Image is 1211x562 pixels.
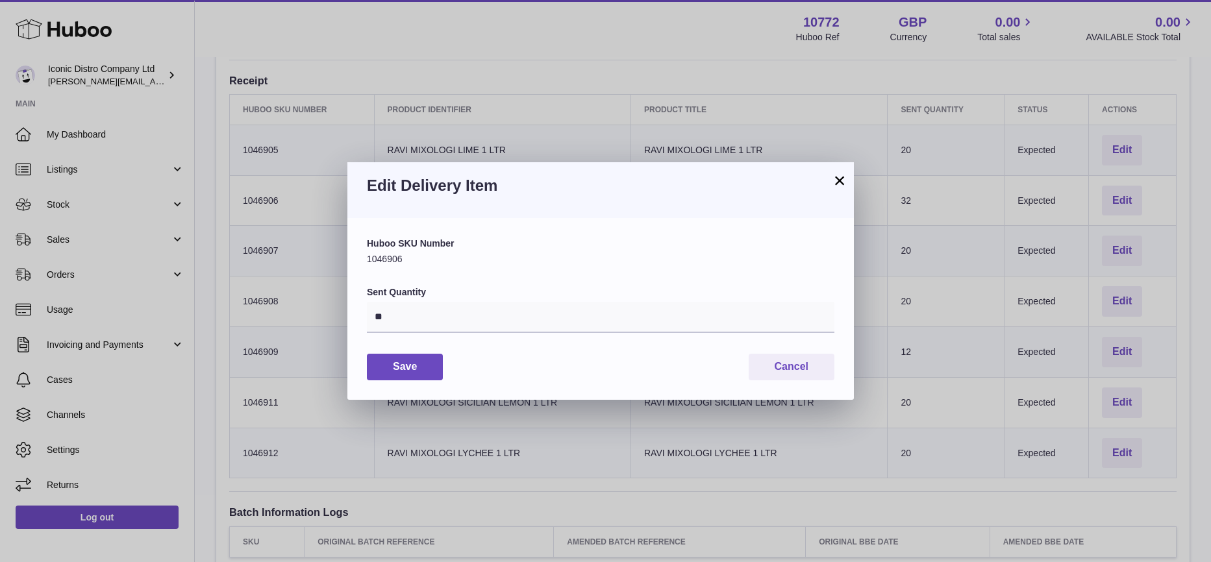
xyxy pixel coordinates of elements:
button: × [832,173,847,188]
label: Sent Quantity [367,286,834,299]
div: 1046906 [367,238,834,265]
h3: Edit Delivery Item [367,175,834,196]
label: Huboo SKU Number [367,238,834,250]
button: Save [367,354,443,380]
button: Cancel [749,354,834,380]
